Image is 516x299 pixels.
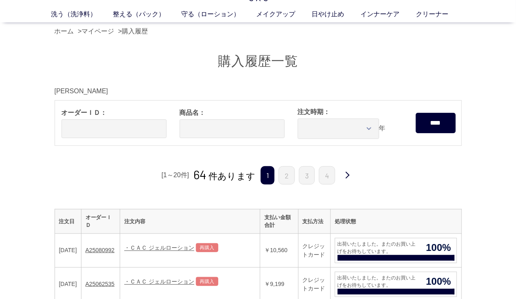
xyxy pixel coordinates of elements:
span: 64 [193,167,207,182]
div: 年 [291,101,409,145]
span: 1 [261,166,274,185]
span: 注文時期： [298,107,403,117]
a: 再購入 [196,243,218,252]
th: 注文日 [55,209,81,233]
li: > [118,26,150,36]
a: 次 [339,166,356,185]
a: ・ＣＡＣ ジェルローション [124,279,194,285]
a: A25080992 [86,247,115,253]
td: ￥10,560 [260,233,298,267]
td: クレジットカード [298,233,331,267]
a: マイページ [81,28,114,35]
a: インナーケア [361,9,416,19]
a: 再購入 [196,277,218,286]
div: [1～20件] [160,169,191,181]
span: 商品名： [180,108,285,118]
span: 100% [420,240,457,255]
a: 守る（ローション） [182,9,257,19]
th: 注文内容 [120,209,260,233]
a: メイクアップ [257,9,312,19]
li: > [78,26,116,36]
h1: 購入履歴一覧 [55,53,462,70]
span: 出荷いたしました。またのお買い上げをお待ちしています。 [335,274,420,289]
a: 3 [299,166,315,185]
div: [PERSON_NAME] [55,86,462,96]
a: 4 [319,166,335,185]
th: オーダーＩＤ [81,209,120,233]
a: A25062535 [86,281,115,287]
span: 出荷いたしました。またのお買い上げをお待ちしています。 [335,240,420,255]
th: 処理状態 [331,209,461,233]
a: ホーム [55,28,74,35]
td: [DATE] [55,233,81,267]
a: 出荷いたしました。またのお買い上げをお待ちしています。 100% [335,238,457,263]
a: クリーナー [416,9,465,19]
th: 支払方法 [298,209,331,233]
a: 購入履歴 [122,28,148,35]
span: 件あります [193,171,255,181]
span: オーダーＩＤ： [61,108,167,118]
a: 日やけ止め [312,9,361,19]
th: 支払い金額合計 [260,209,298,233]
a: 整える（パック） [113,9,182,19]
a: 出荷いたしました。またのお買い上げをお待ちしています。 100% [335,272,457,297]
a: 洗う（洗浄料） [51,9,113,19]
a: ・ＣＡＣ ジェルローション [124,245,194,251]
a: 2 [279,166,295,185]
span: 100% [420,274,457,289]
